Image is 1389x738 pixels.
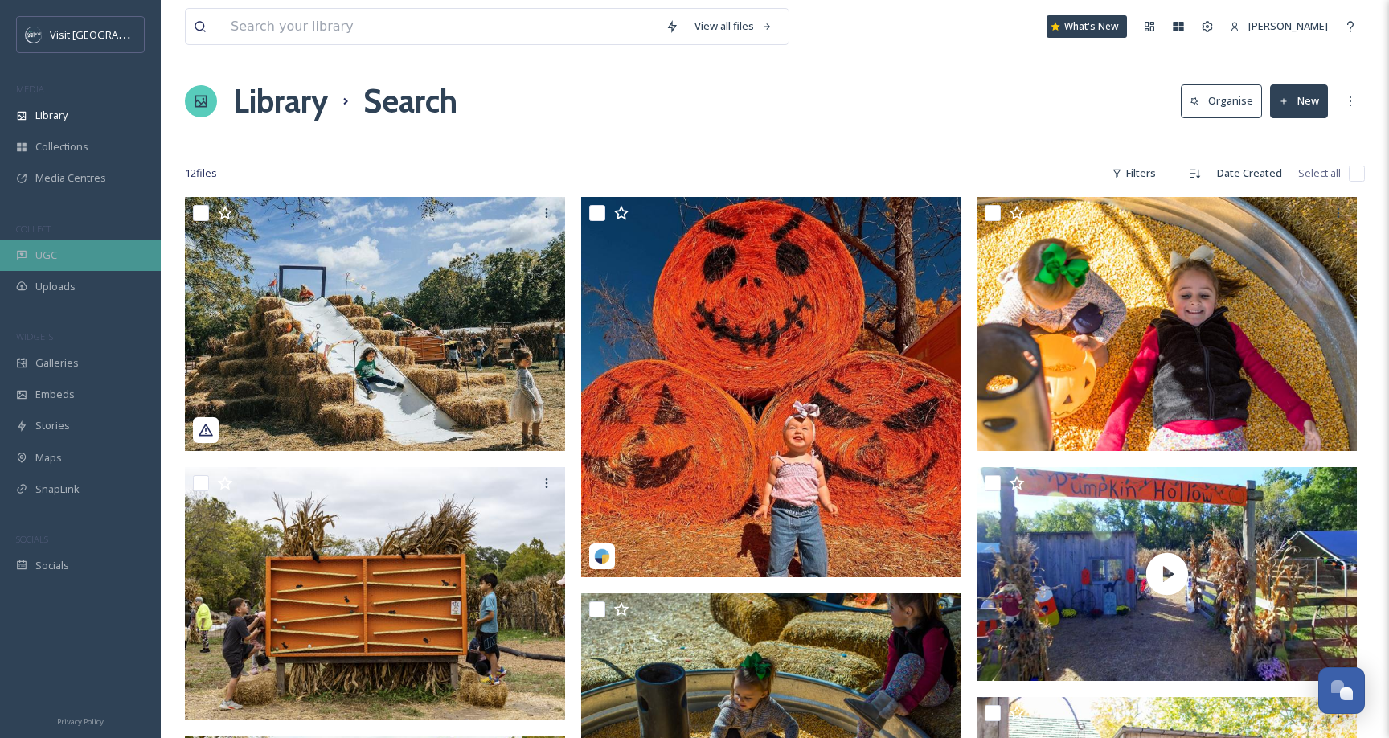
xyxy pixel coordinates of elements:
[35,139,88,154] span: Collections
[35,450,62,465] span: Maps
[35,558,69,573] span: Socials
[686,10,781,42] a: View all files
[233,77,328,125] a: Library
[26,27,42,43] img: c3es6xdrejuflcaqpovn.png
[185,166,217,181] span: 12 file s
[35,279,76,294] span: Uploads
[57,716,104,727] span: Privacy Policy
[1270,84,1328,117] button: New
[35,248,57,263] span: UGC
[363,77,457,125] h1: Search
[35,418,70,433] span: Stories
[16,330,53,342] span: WIDGETS
[35,482,80,497] span: SnapLink
[16,223,51,235] span: COLLECT
[1209,158,1290,189] div: Date Created
[50,27,174,42] span: Visit [GEOGRAPHIC_DATA]
[1181,84,1262,117] button: Organise
[35,355,79,371] span: Galleries
[1104,158,1164,189] div: Filters
[35,108,68,123] span: Library
[977,467,1357,681] img: thumbnail
[581,197,961,577] img: 515677bf-3562-29ba-423a-d5fe630227ee.jpg
[57,711,104,730] a: Privacy Policy
[185,197,565,451] img: 1bb90d41-5c9c-449e-cb64-3dadcf500018.jpg
[1318,667,1365,714] button: Open Chat
[16,83,44,95] span: MEDIA
[594,548,610,564] img: snapsea-logo.png
[35,387,75,402] span: Embeds
[35,170,106,186] span: Media Centres
[1181,84,1270,117] a: Organise
[1047,15,1127,38] a: What's New
[1248,18,1328,33] span: [PERSON_NAME]
[977,197,1357,451] img: Deanna Rose Farmstead_Pumpkin Hollow_69_23.jpg
[185,467,565,721] img: Pumpkin Hollow 2.jpg
[1222,10,1336,42] a: [PERSON_NAME]
[16,533,48,545] span: SOCIALS
[223,9,658,44] input: Search your library
[1298,166,1341,181] span: Select all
